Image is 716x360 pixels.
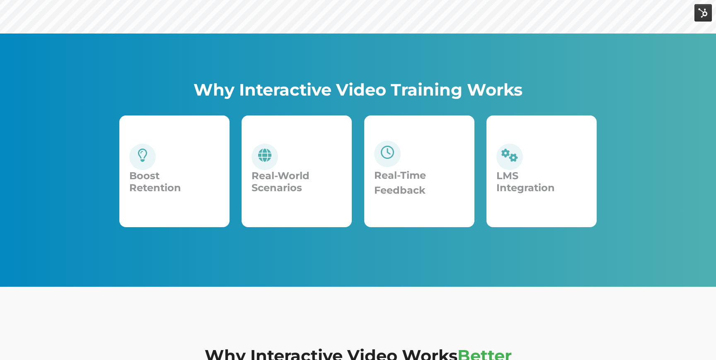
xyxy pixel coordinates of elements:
span: Real-World Scenarios [252,170,310,194]
span: Real-Time Feedback [374,169,426,196]
span: Boost Retention [129,170,181,194]
span: Why Interactive Video Training Works [194,79,522,100]
img: HubSpot Tools Menu Toggle [694,4,712,22]
span: LMS Integration [496,170,555,194]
